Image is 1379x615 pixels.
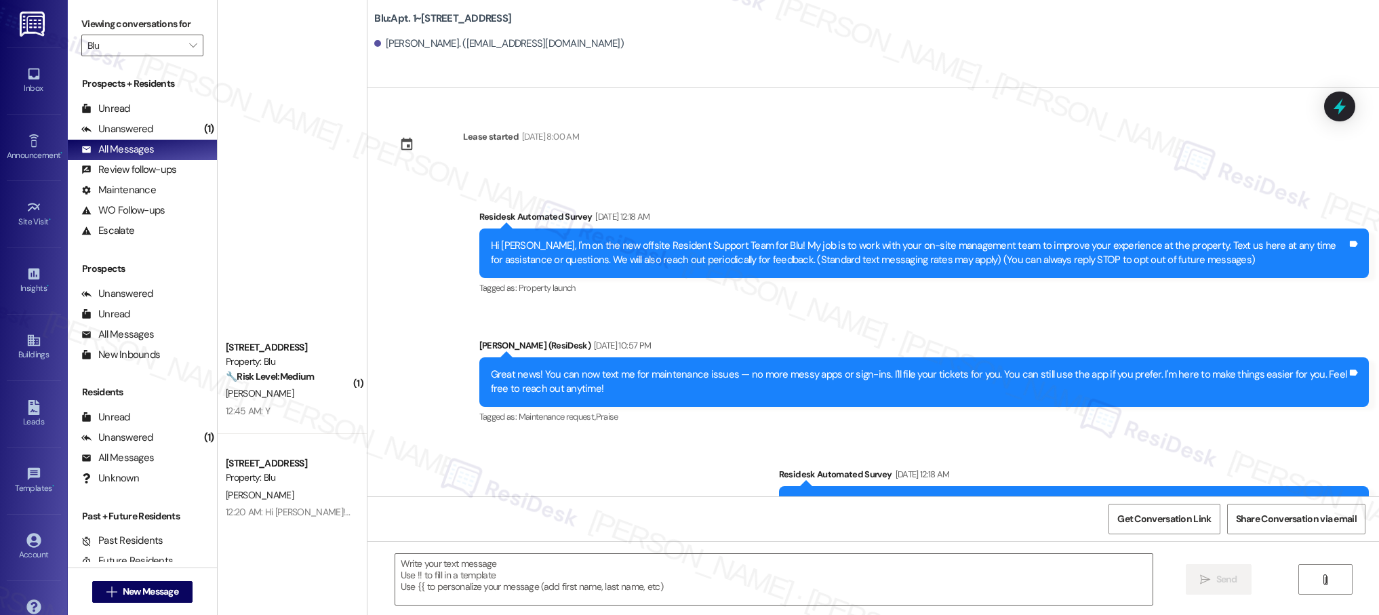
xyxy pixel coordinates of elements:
[7,262,61,299] a: Insights •
[596,411,618,422] span: Praise
[374,37,624,51] div: [PERSON_NAME]. ([EMAIL_ADDRESS][DOMAIN_NAME])
[226,489,294,501] span: [PERSON_NAME]
[7,62,61,99] a: Inbox
[479,278,1369,298] div: Tagged as:
[1236,512,1357,526] span: Share Conversation via email
[68,509,217,523] div: Past + Future Residents
[226,456,351,471] div: [STREET_ADDRESS]
[68,385,217,399] div: Residents
[1320,574,1330,585] i: 
[1227,504,1365,534] button: Share Conversation via email
[81,163,176,177] div: Review follow-ups
[491,239,1347,268] div: Hi [PERSON_NAME], I'm on the new offsite Resident Support Team for Blu! My job is to work with yo...
[226,405,270,417] div: 12:45 AM: Y
[81,410,130,424] div: Unread
[779,467,1369,486] div: Residesk Automated Survey
[47,281,49,291] span: •
[106,587,117,597] i: 
[81,307,130,321] div: Unread
[49,215,51,224] span: •
[479,338,1369,357] div: [PERSON_NAME] (ResiDesk)
[1108,504,1220,534] button: Get Conversation Link
[226,370,314,382] strong: 🔧 Risk Level: Medium
[81,102,130,116] div: Unread
[81,471,139,485] div: Unknown
[226,387,294,399] span: [PERSON_NAME]
[81,431,153,445] div: Unanswered
[81,122,153,136] div: Unanswered
[60,148,62,158] span: •
[1216,572,1237,587] span: Send
[68,77,217,91] div: Prospects + Residents
[491,368,1347,397] div: Great news! You can now text me for maintenance issues — no more messy apps or sign-ins. I'll fil...
[892,467,950,481] div: [DATE] 12:18 AM
[87,35,182,56] input: All communities
[201,427,218,448] div: (1)
[92,581,193,603] button: New Message
[81,183,156,197] div: Maintenance
[81,451,154,465] div: All Messages
[81,142,154,157] div: All Messages
[519,411,596,422] span: Maintenance request ,
[81,328,154,342] div: All Messages
[81,224,134,238] div: Escalate
[226,355,351,369] div: Property: Blu
[123,584,178,599] span: New Message
[1117,512,1211,526] span: Get Conversation Link
[81,14,203,35] label: Viewing conversations for
[592,210,649,224] div: [DATE] 12:18 AM
[7,462,61,499] a: Templates •
[226,506,997,518] div: 12:20 AM: Hi [PERSON_NAME]! I'm checking in on your latest work order (Once again this ac is not ...
[591,338,651,353] div: [DATE] 10:57 PM
[226,340,351,355] div: [STREET_ADDRESS]
[1186,564,1252,595] button: Send
[463,130,519,144] div: Lease started
[479,407,1369,426] div: Tagged as:
[374,12,511,26] b: Blu: Apt. 1~[STREET_ADDRESS]
[201,119,218,140] div: (1)
[7,529,61,566] a: Account
[81,287,153,301] div: Unanswered
[68,262,217,276] div: Prospects
[1200,574,1210,585] i: 
[7,196,61,233] a: Site Visit •
[81,534,163,548] div: Past Residents
[81,554,173,568] div: Future Residents
[479,210,1369,229] div: Residesk Automated Survey
[226,471,351,485] div: Property: Blu
[52,481,54,491] span: •
[7,329,61,365] a: Buildings
[20,12,47,37] img: ResiDesk Logo
[81,203,165,218] div: WO Follow-ups
[519,130,579,144] div: [DATE] 8:00 AM
[519,282,576,294] span: Property launch
[81,348,160,362] div: New Inbounds
[189,40,197,51] i: 
[7,396,61,433] a: Leads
